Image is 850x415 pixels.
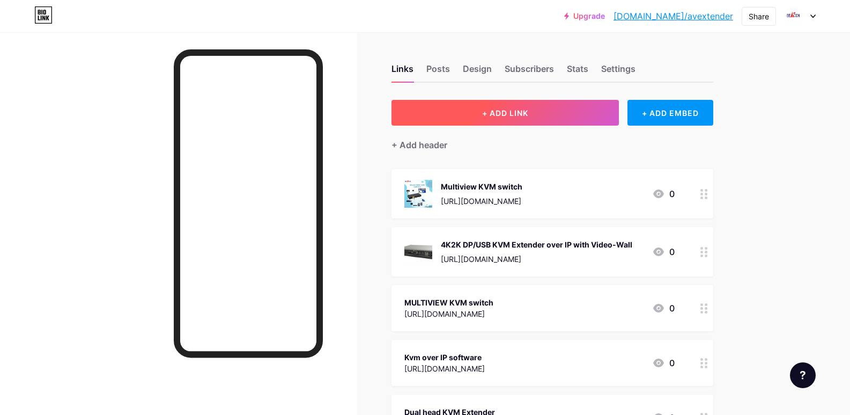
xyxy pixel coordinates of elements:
[564,12,605,20] a: Upgrade
[404,308,493,319] div: [URL][DOMAIN_NAME]
[391,62,413,82] div: Links
[505,62,554,82] div: Subscribers
[404,352,485,363] div: Kvm over IP software
[749,11,769,22] div: Share
[441,195,522,207] div: [URL][DOMAIN_NAME]
[441,253,632,265] div: [URL][DOMAIN_NAME]
[652,187,675,200] div: 0
[426,62,450,82] div: Posts
[463,62,492,82] div: Design
[404,238,432,266] img: 4K2K DP/USB KVM Extender over IP with Video-Wall
[614,10,733,23] a: [DOMAIN_NAME]/avextender
[404,297,493,308] div: MULTIVIEW KVM switch
[441,239,632,250] div: 4K2K DP/USB KVM Extender over IP with Video-Wall
[627,100,713,126] div: + ADD EMBED
[441,181,522,192] div: Multiview KVM switch
[391,100,619,126] button: + ADD LINK
[601,62,635,82] div: Settings
[652,245,675,258] div: 0
[652,302,675,315] div: 0
[404,363,485,374] div: [URL][DOMAIN_NAME]
[404,180,432,208] img: Multiview KVM switch
[482,108,528,118] span: + ADD LINK
[567,62,588,82] div: Stats
[391,139,447,151] div: + Add header
[652,356,675,369] div: 0
[784,6,804,26] img: avextender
